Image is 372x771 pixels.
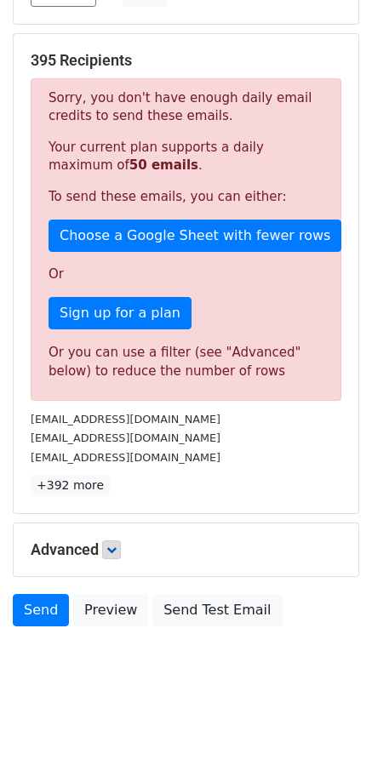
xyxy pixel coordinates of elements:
[49,343,323,381] div: Or you can use a filter (see "Advanced" below) to reduce the number of rows
[49,188,323,206] p: To send these emails, you can either:
[13,594,69,626] a: Send
[49,89,323,125] p: Sorry, you don't have enough daily email credits to send these emails.
[31,475,110,496] a: +392 more
[31,540,341,559] h5: Advanced
[31,413,220,425] small: [EMAIL_ADDRESS][DOMAIN_NAME]
[287,689,372,771] iframe: Chat Widget
[49,220,341,252] a: Choose a Google Sheet with fewer rows
[31,51,341,70] h5: 395 Recipients
[129,157,198,173] strong: 50 emails
[49,297,192,329] a: Sign up for a plan
[49,266,323,283] p: Or
[31,451,220,464] small: [EMAIL_ADDRESS][DOMAIN_NAME]
[49,139,323,174] p: Your current plan supports a daily maximum of .
[73,594,148,626] a: Preview
[152,594,282,626] a: Send Test Email
[31,431,220,444] small: [EMAIL_ADDRESS][DOMAIN_NAME]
